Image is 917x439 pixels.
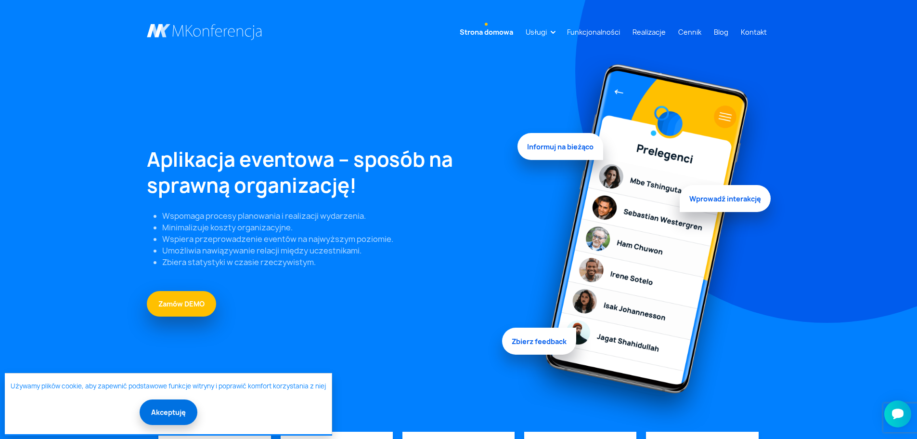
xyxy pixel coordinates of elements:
[147,291,216,317] a: Zamów DEMO
[517,54,771,432] img: Graficzny element strony
[162,210,506,222] li: Wspomaga procesy planowania i realizacji wydarzenia.
[674,23,705,41] a: Cennik
[147,146,506,199] h1: Aplikacja eventowa – sposób na sprawną organizację!
[522,23,551,41] a: Usługi
[162,222,506,233] li: Minimalizuje koszty organizacyjne.
[517,135,603,162] span: Informuj na bieżąco
[162,233,506,245] li: Wspiera przeprowadzenie eventów na najwyższym poziomie.
[563,23,624,41] a: Funkcjonalności
[680,186,771,213] span: Wprowadź interakcję
[456,23,517,41] a: Strona domowa
[737,23,771,41] a: Kontakt
[884,400,911,427] iframe: Smartsupp widget button
[502,326,576,353] span: Zbierz feedback
[629,23,670,41] a: Realizacje
[710,23,732,41] a: Blog
[140,399,197,425] button: Akceptuję
[162,256,506,268] li: Zbiera statystyki w czasie rzeczywistym.
[11,382,326,391] a: Używamy plików cookie, aby zapewnić podstawowe funkcje witryny i poprawić komfort korzystania z niej
[162,245,506,256] li: Umożliwia nawiązywanie relacji między uczestnikami.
